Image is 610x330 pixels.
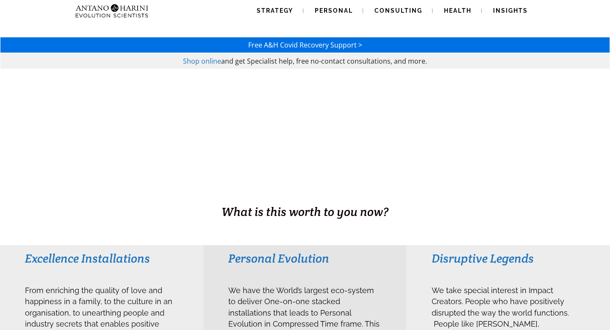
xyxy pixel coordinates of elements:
[1,185,609,203] h1: BUSINESS. HEALTH. Family. Legacy
[25,251,178,266] h3: Excellence Installations
[183,56,221,66] a: Shop online
[432,251,585,266] h3: Disruptive Legends
[374,7,422,14] span: Consulting
[228,251,381,266] h3: Personal Evolution
[222,204,388,219] span: What is this worth to you now?
[444,7,471,14] span: Health
[493,7,528,14] span: Insights
[221,56,427,66] span: and get Specialist help, free no-contact consultations, and more.
[257,7,293,14] span: Strategy
[315,7,353,14] span: Personal
[248,40,362,50] a: Free A&H Covid Recovery Support >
